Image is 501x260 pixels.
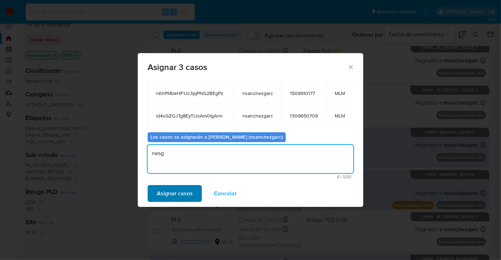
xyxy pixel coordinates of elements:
[347,64,354,70] button: Cerrar ventana
[150,133,283,140] b: Los casos se asignarán a [PERSON_NAME] (nsanchezgarc)
[156,113,225,119] span: id4sGZOJTg8EyTUoAm0IgAnn
[205,185,246,202] button: Cancelar
[148,63,347,71] span: Asignar 3 casos
[335,90,345,96] span: MLM
[242,113,273,119] span: nsanchezgarc
[157,186,193,201] span: Asignar casos
[242,90,273,96] span: nsanchezgarc
[150,175,351,179] span: Máximo 500 caracteres
[148,185,202,202] button: Asignar casos
[156,90,225,96] span: nKhPMbeHF1Jc3pjPNG2BEgPz
[335,113,345,119] span: MLM
[290,90,318,96] span: 1509910177
[138,53,363,207] div: assign-modal
[214,186,237,201] span: Cancelar
[148,145,353,173] textarea: nesg
[290,113,318,119] span: 1309650709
